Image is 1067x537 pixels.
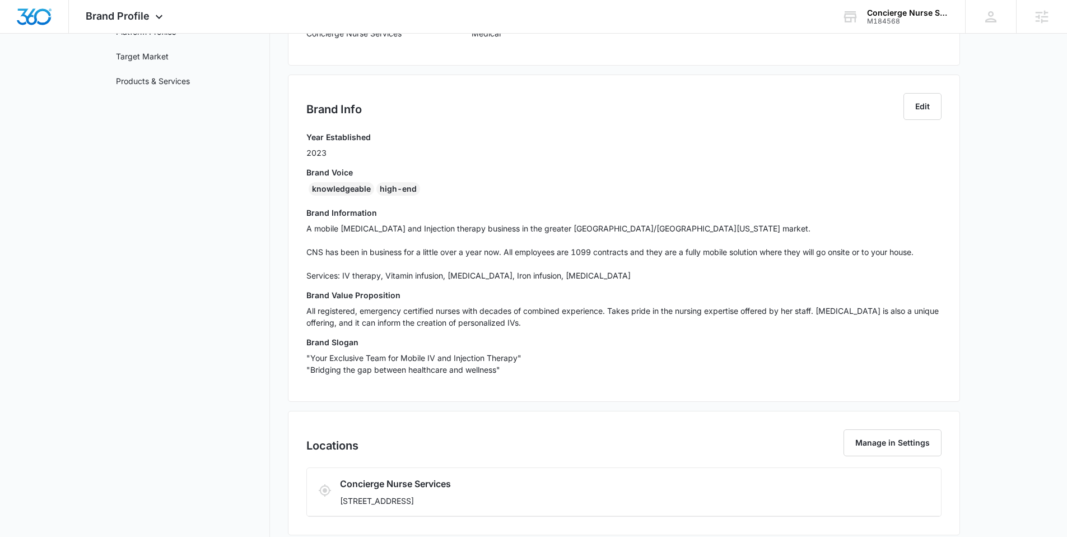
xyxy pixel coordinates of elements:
p: A mobile [MEDICAL_DATA] and Injection therapy business in the greater [GEOGRAPHIC_DATA]/[GEOGRAPH... [306,223,942,281]
h3: Concierge Nurse Services [340,477,804,490]
p: "Your Exclusive Team for Mobile IV and Injection Therapy" "Bridging the gap between healthcare an... [306,352,942,376]
p: All registered, emergency certified nurses with decades of combined experience. Takes pride in th... [306,305,942,328]
h3: Brand Voice [306,166,942,178]
h3: Year Established [306,131,371,143]
a: Products & Services [116,75,190,87]
a: Target Market [116,50,169,62]
p: 2023 [306,147,371,159]
p: [STREET_ADDRESS] [340,495,804,507]
a: Platform Profiles [116,26,176,38]
div: account id [867,17,949,25]
button: Edit [903,93,942,120]
button: Manage in Settings [844,429,942,456]
h2: Brand Info [306,101,362,118]
h3: Brand Value Proposition [306,289,942,301]
h2: Locations [306,437,358,454]
div: high-end [376,182,420,196]
h3: Brand Information [306,207,942,219]
h3: Brand Slogan [306,336,942,348]
span: Brand Profile [86,10,150,22]
div: knowledgeable [309,182,374,196]
div: account name [867,8,949,17]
